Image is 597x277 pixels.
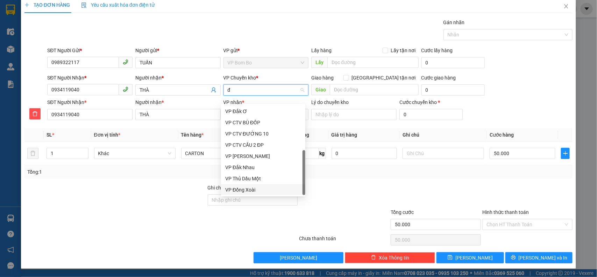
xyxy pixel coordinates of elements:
span: [PERSON_NAME] [280,254,317,262]
span: [PERSON_NAME] [455,254,493,262]
span: Yêu cầu xuất hóa đơn điện tử [81,2,155,8]
span: Tổng cước [391,209,414,215]
input: Tên người nhận [135,109,221,120]
button: save[PERSON_NAME] [436,252,504,263]
span: kg [319,148,326,159]
span: VP Bom Bo [228,57,305,68]
div: VP [PERSON_NAME] [225,152,301,160]
div: VP Đắk Ơ [221,106,305,117]
span: Lấy tận nơi [388,47,419,54]
div: VP Đắk Nhau [225,164,301,171]
img: icon [81,2,87,8]
input: Lý do chuyển kho [311,109,397,120]
div: SĐT Người Nhận [47,74,133,82]
div: VP Đồng Xoài [221,184,305,195]
button: delete [27,148,38,159]
div: VP CTV ĐƯỜNG 10 [225,130,301,138]
div: Người nhận [135,74,221,82]
span: phone [123,59,128,65]
div: VP CTV ĐƯỜNG 10 [221,128,305,139]
span: Khác [98,148,171,159]
span: Tên hàng [181,132,204,138]
div: VP Đắk Nhau [221,162,305,173]
button: plus [561,148,570,159]
div: Tổng: 1 [27,168,231,176]
span: phone [123,86,128,92]
span: VP Chuyển kho [223,75,256,81]
div: VP CTV BÙ ĐỐP [221,117,305,128]
span: Giao [311,84,330,95]
span: Lấy [311,57,327,68]
label: Cước giao hàng [421,75,456,81]
div: SĐT Người Nhận [47,98,133,106]
span: [GEOGRAPHIC_DATA] tận nơi [349,74,419,82]
span: Giao hàng [311,75,334,81]
span: delete [30,111,40,117]
input: VD: Bàn, Ghế [181,148,263,159]
input: Cước lấy hàng [421,57,485,68]
span: user-add [211,87,216,93]
div: Chưa thanh toán [299,235,390,247]
span: TẠO ĐƠN HÀNG [24,2,70,8]
button: deleteXóa Thông tin [345,252,435,263]
span: Cước hàng [490,132,514,138]
button: [PERSON_NAME] [254,252,344,263]
input: Dọc đường [327,57,419,68]
label: Gán nhãn [443,20,465,25]
input: Cước giao hàng [421,84,485,96]
span: save [448,255,453,261]
span: close [563,4,569,9]
input: 0 [332,148,397,159]
th: Ghi chú [400,128,487,142]
div: VP Đồng Xoài [225,186,301,194]
span: Đơn vị tính [94,132,120,138]
span: delete [371,255,376,261]
span: Lấy hàng [311,48,332,53]
div: Người gửi [135,47,221,54]
div: SĐT Người Gửi [47,47,133,54]
span: VP nhận [223,99,242,105]
input: Ghi chú đơn hàng [208,194,298,206]
div: VP CTV BÙ ĐỐP [225,119,301,126]
div: VP CTV CẦU 2 ĐP [221,139,305,151]
div: Cước chuyển kho [399,98,463,106]
span: Xóa Thông tin [379,254,409,262]
div: VP gửi [223,47,309,54]
div: Người nhận [135,98,221,106]
span: SL [47,132,52,138]
span: [PERSON_NAME] và In [519,254,568,262]
span: plus [24,2,29,7]
span: Giá trị hàng [332,132,357,138]
label: Lý do chuyển kho [311,99,349,105]
label: Hình thức thanh toán [482,209,529,215]
div: VP Đắk Ơ [225,108,301,115]
button: printer[PERSON_NAME] và In [505,252,573,263]
div: VP Thủ Dầu Một [225,175,301,182]
input: Ghi Chú [403,148,484,159]
label: Cước lấy hàng [421,48,453,53]
div: VP Đức Liễu [221,151,305,162]
div: VP CTV CẦU 2 ĐP [225,141,301,149]
span: printer [511,255,516,261]
div: VP Thủ Dầu Một [221,173,305,184]
span: plus [561,151,569,156]
label: Ghi chú đơn hàng [208,185,246,191]
input: SĐT người nhận [47,109,133,120]
button: delete [29,108,41,119]
input: Dọc đường [330,84,419,95]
